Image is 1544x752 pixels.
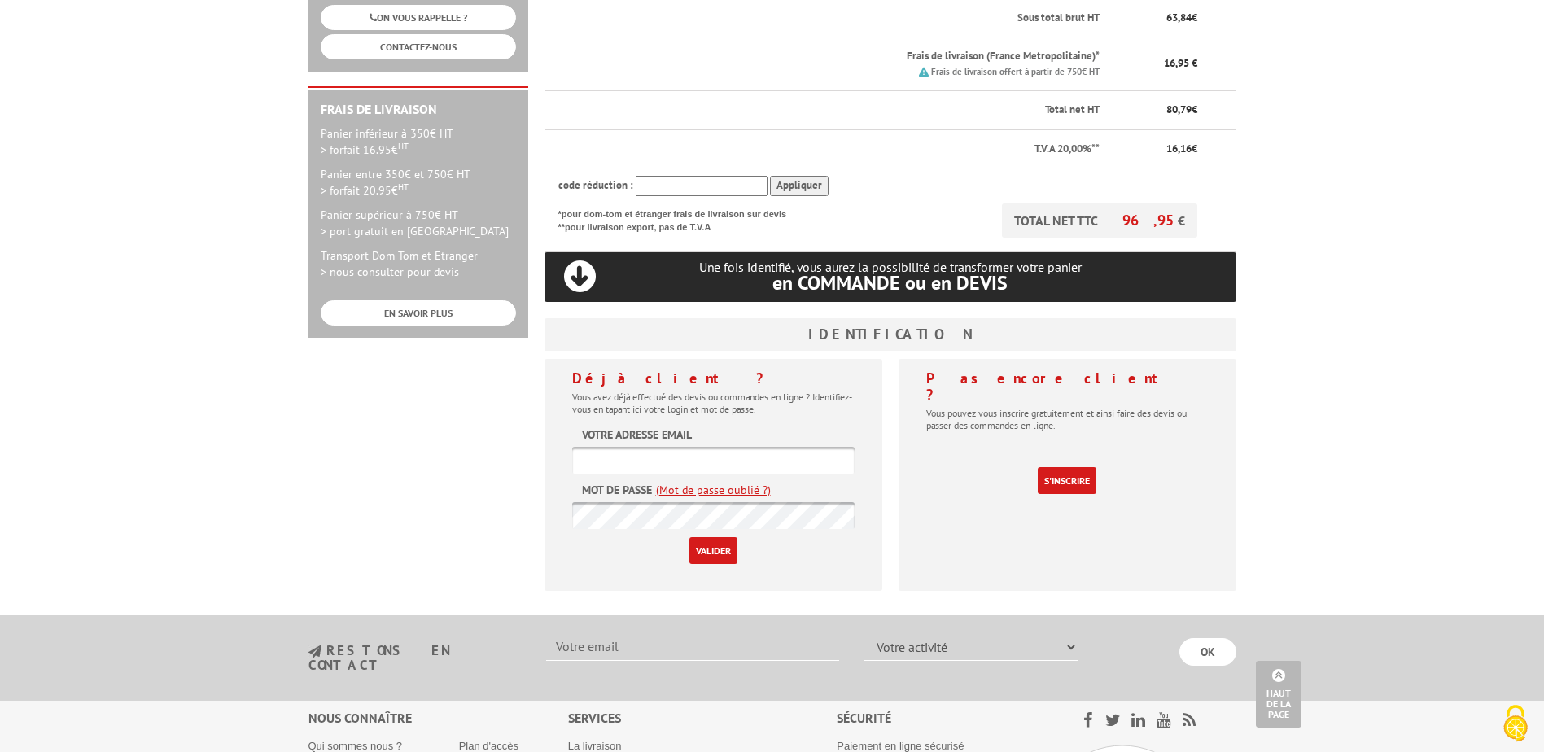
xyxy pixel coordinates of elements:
[1114,103,1197,118] p: €
[582,482,652,498] label: Mot de passe
[627,49,1100,64] p: Frais de livraison (France Metropolitaine)*
[919,67,929,77] img: picto.png
[321,224,509,238] span: > port gratuit en [GEOGRAPHIC_DATA]
[558,142,1100,157] p: T.V.A 20,00%**
[772,270,1008,295] span: en COMMANDE ou en DEVIS
[1122,211,1178,230] span: 96,95
[321,300,516,326] a: EN SAVOIR PLUS
[321,247,516,280] p: Transport Dom-Tom et Etranger
[558,203,803,234] p: *pour dom-tom et étranger frais de livraison sur devis **pour livraison export, pas de T.V.A
[1166,11,1192,24] span: 63,84
[545,260,1236,293] p: Une fois identifié, vous aurez la possibilité de transformer votre panier
[558,103,1100,118] p: Total net HT
[308,709,568,728] div: Nous connaître
[1166,142,1192,155] span: 16,16
[568,709,838,728] div: Services
[1487,697,1544,752] button: Cookies (fenêtre modale)
[459,740,518,752] a: Plan d'accès
[308,645,321,658] img: newsletter.jpg
[1179,638,1236,666] input: OK
[308,644,523,672] h3: restons en contact
[308,740,403,752] a: Qui sommes nous ?
[321,5,516,30] a: ON VOUS RAPPELLE ?
[1256,661,1301,728] a: Haut de la page
[321,34,516,59] a: CONTACTEZ-NOUS
[321,103,516,117] h2: Frais de Livraison
[582,426,692,443] label: Votre adresse email
[1114,142,1197,157] p: €
[926,370,1209,403] h4: Pas encore client ?
[398,181,409,192] sup: HT
[1164,56,1197,70] span: 16,95 €
[837,709,1041,728] div: Sécurité
[837,740,964,752] a: Paiement en ligne sécurisé
[545,318,1236,351] h3: Identification
[1114,11,1197,26] p: €
[770,176,829,196] input: Appliquer
[321,183,409,198] span: > forfait 20.95€
[321,125,516,158] p: Panier inférieur à 350€ HT
[558,178,633,192] span: code réduction :
[656,482,771,498] a: (Mot de passe oublié ?)
[689,537,737,564] input: Valider
[1038,467,1096,494] a: S'inscrire
[321,142,409,157] span: > forfait 16.95€
[1495,703,1536,744] img: Cookies (fenêtre modale)
[321,166,516,199] p: Panier entre 350€ et 750€ HT
[398,140,409,151] sup: HT
[926,407,1209,431] p: Vous pouvez vous inscrire gratuitement et ainsi faire des devis ou passer des commandes en ligne.
[321,207,516,239] p: Panier supérieur à 750€ HT
[546,633,839,661] input: Votre email
[1002,203,1197,238] p: TOTAL NET TTC €
[931,66,1100,77] small: Frais de livraison offert à partir de 750€ HT
[572,391,855,415] p: Vous avez déjà effectué des devis ou commandes en ligne ? Identifiez-vous en tapant ici votre log...
[572,370,855,387] h4: Déjà client ?
[568,740,622,752] a: La livraison
[1166,103,1192,116] span: 80,79
[321,265,459,279] span: > nous consulter pour devis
